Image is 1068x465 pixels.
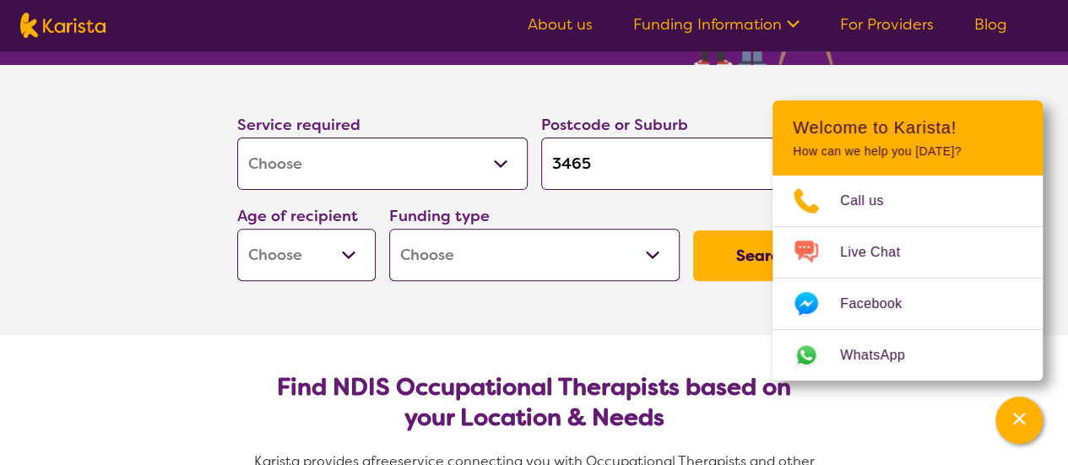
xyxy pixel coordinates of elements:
a: About us [528,14,593,35]
label: Funding type [389,206,490,226]
a: Blog [974,14,1007,35]
p: How can we help you [DATE]? [793,144,1022,159]
span: WhatsApp [840,343,925,368]
span: Live Chat [840,240,920,265]
h2: Welcome to Karista! [793,117,1022,138]
label: Service required [237,115,361,135]
ul: Choose channel [773,176,1043,381]
input: Type [541,138,832,190]
a: For Providers [840,14,934,35]
h2: Find NDIS Occupational Therapists based on your Location & Needs [251,372,818,433]
label: Age of recipient [237,206,358,226]
span: Facebook [840,291,922,316]
div: Channel Menu [773,100,1043,381]
button: Search [693,230,832,281]
img: Karista logo [20,13,106,38]
label: Postcode or Suburb [541,115,688,135]
a: Funding Information [633,14,800,35]
button: Channel Menu [995,397,1043,444]
a: Web link opens in a new tab. [773,330,1043,381]
span: Call us [840,188,904,214]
